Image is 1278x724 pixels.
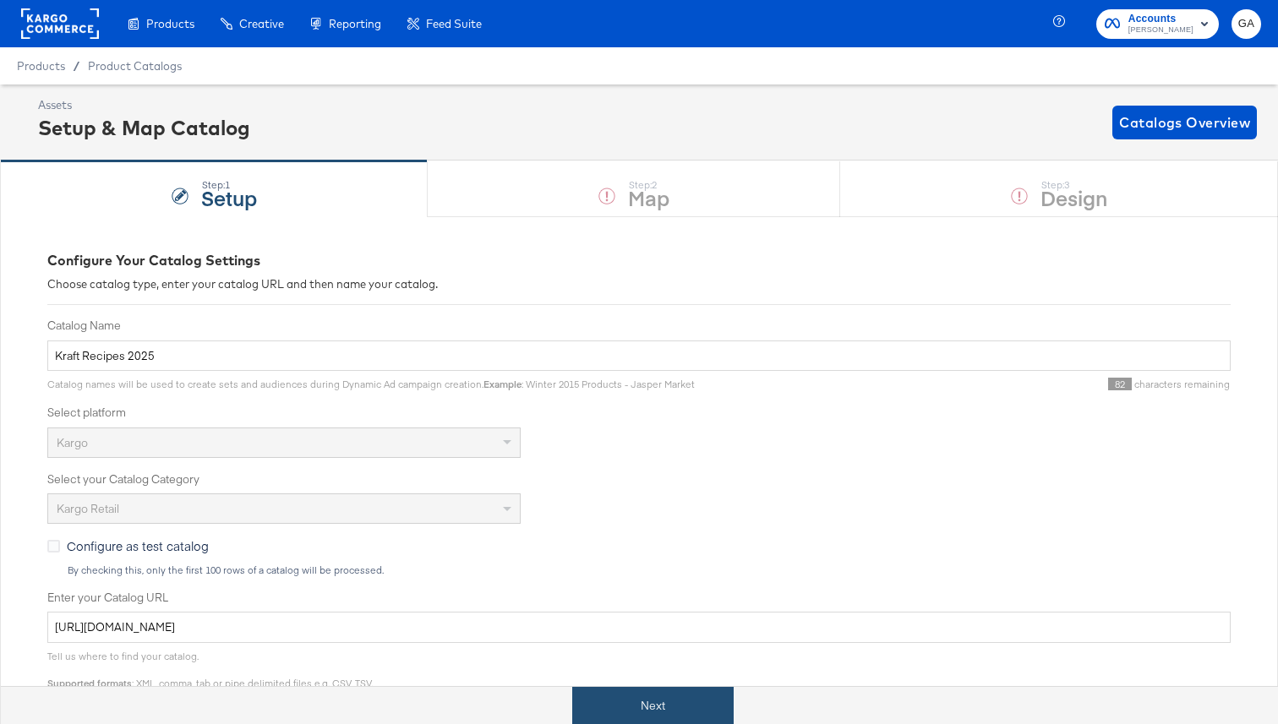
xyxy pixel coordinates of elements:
label: Select your Catalog Category [47,471,1231,487]
span: Kargo [57,435,88,450]
label: Catalog Name [47,318,1231,334]
span: Creative [239,17,284,30]
span: / [65,59,88,73]
span: Reporting [329,17,381,30]
button: GA [1232,9,1261,39]
span: Feed Suite [426,17,482,30]
span: Catalog names will be used to create sets and audiences during Dynamic Ad campaign creation. : Wi... [47,378,695,390]
span: GA [1238,14,1254,34]
input: Name your catalog e.g. My Dynamic Product Catalog [47,340,1231,372]
span: Tell us where to find your catalog. : XML, comma, tab or pipe delimited files e.g. CSV, TSV. [47,650,373,689]
label: Enter your Catalog URL [47,590,1231,606]
div: characters remaining [695,378,1231,391]
input: Enter Catalog URL, e.g. http://www.example.com/products.xml [47,612,1231,643]
div: Choose catalog type, enter your catalog URL and then name your catalog. [47,276,1231,292]
span: Configure as test catalog [67,537,209,554]
a: Product Catalogs [88,59,182,73]
label: Select platform [47,405,1231,421]
button: Catalogs Overview [1112,106,1257,139]
div: Setup & Map Catalog [38,113,250,142]
strong: Example [483,378,522,390]
span: Products [146,17,194,30]
strong: Setup [201,183,257,211]
span: [PERSON_NAME] [1128,24,1193,37]
span: Kargo Retail [57,501,119,516]
span: Accounts [1128,10,1193,28]
div: Configure Your Catalog Settings [47,251,1231,270]
button: Accounts[PERSON_NAME] [1096,9,1219,39]
div: By checking this, only the first 100 rows of a catalog will be processed. [67,564,1231,576]
span: Products [17,59,65,73]
div: Step: 1 [201,179,257,191]
div: Assets [38,97,250,113]
span: Catalogs Overview [1119,111,1250,134]
span: 82 [1108,378,1132,390]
